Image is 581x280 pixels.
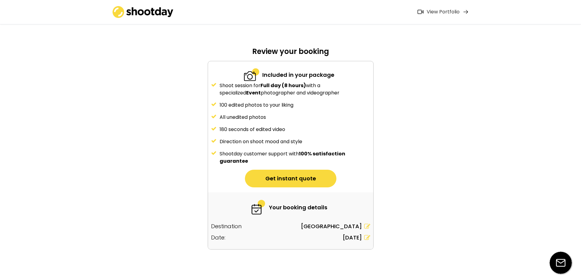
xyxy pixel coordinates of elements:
[220,150,346,165] strong: 100% satisfaction guarantee
[245,170,336,187] button: Get instant quote
[220,101,370,109] div: 100 edited photos to your liking
[220,82,370,97] div: Shoot session for with a specialized photographer and videographer
[251,200,266,214] img: 6-fast.svg
[269,203,327,211] div: Your booking details
[211,233,225,242] div: Date:
[262,71,334,79] div: Included in your package
[246,89,261,96] strong: Event
[550,252,572,274] img: email-icon%20%281%29.svg
[208,47,374,61] div: Review your booking
[220,138,370,145] div: Direction on shoot mood and style
[427,9,460,15] div: View Portfolio
[113,6,174,18] img: shootday_logo.png
[220,114,370,121] div: All unedited photos
[343,233,362,242] div: [DATE]
[220,150,370,165] div: Shootday customer support with
[220,126,370,133] div: 180 seconds of edited video
[244,67,259,82] img: 2-specialized.svg
[301,222,362,230] div: [GEOGRAPHIC_DATA]
[418,10,424,14] img: Icon%20feather-video%402x.png
[211,222,242,230] div: Destination
[260,82,306,89] strong: Full day (8 hours)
